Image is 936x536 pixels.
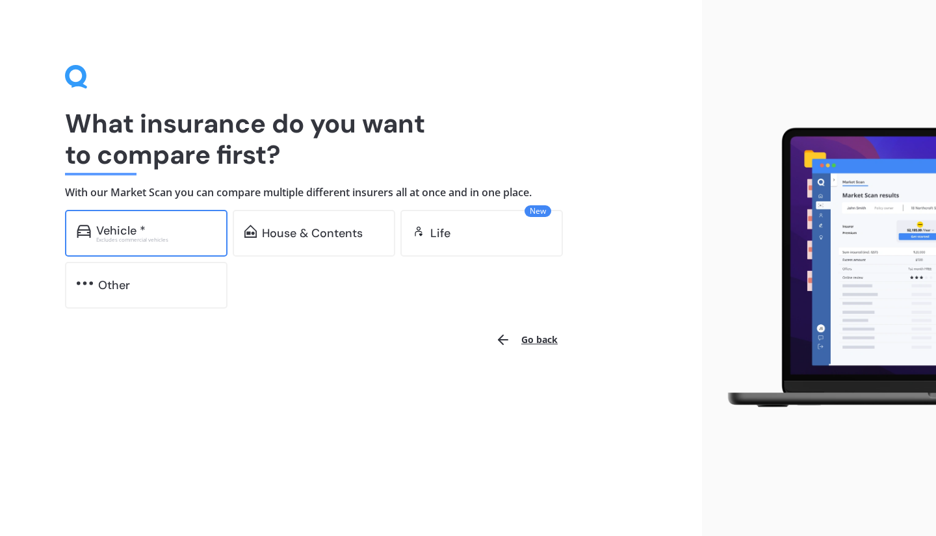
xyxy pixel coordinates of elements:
div: Excludes commercial vehicles [96,237,216,242]
img: life.f720d6a2d7cdcd3ad642.svg [412,225,425,238]
h4: With our Market Scan you can compare multiple different insurers all at once and in one place. [65,186,637,199]
img: laptop.webp [712,121,936,415]
div: Other [98,279,130,292]
span: New [525,205,551,217]
img: other.81dba5aafe580aa69f38.svg [77,277,93,290]
img: car.f15378c7a67c060ca3f3.svg [77,225,91,238]
button: Go back [487,324,565,355]
h1: What insurance do you want to compare first? [65,108,637,170]
div: Vehicle * [96,224,146,237]
div: Life [430,227,450,240]
img: home-and-contents.b802091223b8502ef2dd.svg [244,225,257,238]
div: House & Contents [262,227,363,240]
